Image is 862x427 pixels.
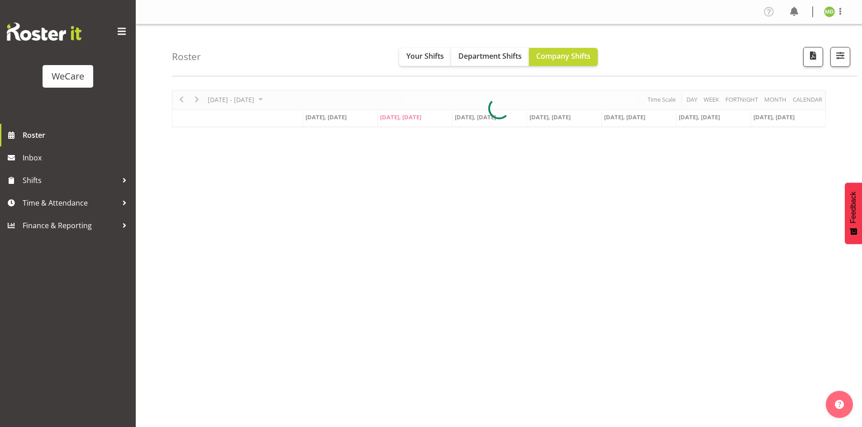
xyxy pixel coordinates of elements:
[835,400,844,409] img: help-xxl-2.png
[830,47,850,67] button: Filter Shifts
[458,51,522,61] span: Department Shifts
[172,52,201,62] h4: Roster
[803,47,823,67] button: Download a PDF of the roster according to the set date range.
[23,196,118,210] span: Time & Attendance
[824,6,835,17] img: marie-claire-dickson-bakker11590.jpg
[23,128,131,142] span: Roster
[399,48,451,66] button: Your Shifts
[23,151,131,164] span: Inbox
[529,48,598,66] button: Company Shifts
[23,219,118,232] span: Finance & Reporting
[849,192,857,223] span: Feedback
[52,70,84,83] div: WeCare
[451,48,529,66] button: Department Shifts
[23,174,118,187] span: Shifts
[406,51,444,61] span: Your Shifts
[536,51,591,61] span: Company Shifts
[845,183,862,244] button: Feedback - Show survey
[7,23,81,41] img: Rosterit website logo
